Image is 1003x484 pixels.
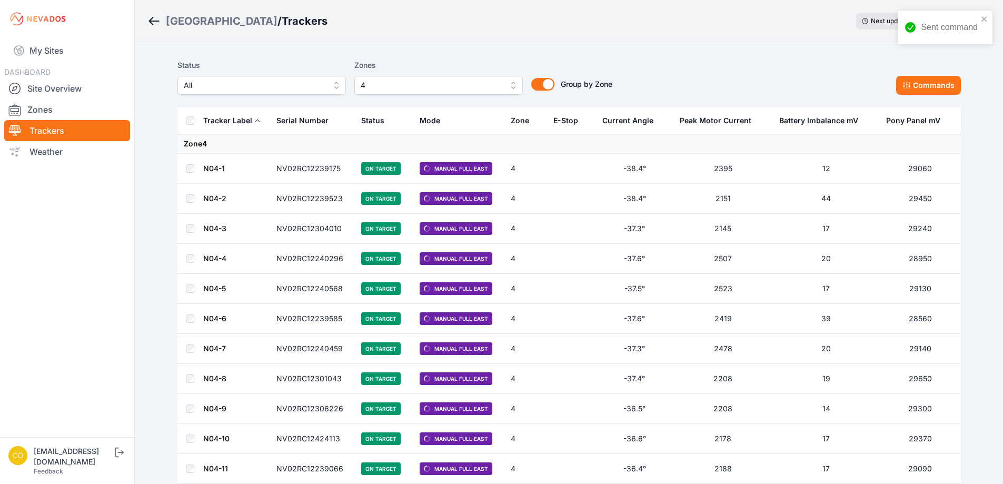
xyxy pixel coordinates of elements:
span: Manual Full East [420,222,492,235]
button: close [981,15,988,23]
td: NV02RC12424113 [270,424,355,454]
span: On Target [361,162,401,175]
td: NV02RC12240296 [270,244,355,274]
td: 4 [504,274,547,304]
td: NV02RC12304010 [270,214,355,244]
button: Battery Imbalance mV [779,108,867,133]
td: 2145 [673,214,773,244]
td: 29090 [880,454,960,484]
h3: Trackers [282,14,327,28]
td: 17 [773,454,880,484]
td: 2178 [673,424,773,454]
div: Pony Panel mV [886,115,940,126]
span: Manual Full East [420,402,492,415]
td: 2208 [673,394,773,424]
td: 4 [504,184,547,214]
a: Feedback [34,467,63,475]
div: Zone [511,115,529,126]
a: N04-6 [203,314,226,323]
button: Commands [896,76,961,95]
button: Mode [420,108,449,133]
td: 29060 [880,154,960,184]
a: Weather [4,141,130,162]
span: Manual Full East [420,282,492,295]
td: 28560 [880,304,960,334]
td: 14 [773,394,880,424]
div: Battery Imbalance mV [779,115,858,126]
button: Peak Motor Current [680,108,760,133]
label: Status [177,59,346,72]
td: 4 [504,454,547,484]
td: 4 [504,364,547,394]
a: N04-3 [203,224,226,233]
td: NV02RC12301043 [270,364,355,394]
span: On Target [361,462,401,475]
button: Zone [511,108,538,133]
span: Manual Full East [420,462,492,475]
a: Trackers [4,120,130,141]
button: Status [361,108,393,133]
a: N04-4 [203,254,226,263]
td: 2523 [673,274,773,304]
div: Tracker Label [203,115,252,126]
button: All [177,76,346,95]
td: NV02RC12240568 [270,274,355,304]
td: 2151 [673,184,773,214]
td: 4 [504,424,547,454]
span: On Target [361,372,401,385]
span: On Target [361,432,401,445]
td: 29370 [880,424,960,454]
td: -36.6° [596,424,673,454]
span: Manual Full East [420,162,492,175]
span: On Target [361,402,401,415]
td: 20 [773,244,880,274]
td: NV02RC12240459 [270,334,355,364]
span: On Target [361,312,401,325]
a: My Sites [4,38,130,63]
a: N04-10 [203,434,230,443]
div: Serial Number [276,115,329,126]
td: 4 [504,244,547,274]
td: -37.4° [596,364,673,394]
a: N04-11 [203,464,228,473]
td: 4 [504,214,547,244]
span: DASHBOARD [4,67,51,76]
td: NV02RC12306226 [270,394,355,424]
td: -37.6° [596,244,673,274]
a: Zones [4,99,130,120]
td: NV02RC12239585 [270,304,355,334]
div: Mode [420,115,440,126]
button: Current Angle [602,108,662,133]
button: E-Stop [553,108,587,133]
td: 20 [773,334,880,364]
a: N04-5 [203,284,226,293]
td: 2188 [673,454,773,484]
a: N04-9 [203,404,226,413]
div: [GEOGRAPHIC_DATA] [166,14,277,28]
td: 2507 [673,244,773,274]
div: Peak Motor Current [680,115,751,126]
td: -36.4° [596,454,673,484]
td: 4 [504,394,547,424]
span: Manual Full East [420,372,492,385]
a: Site Overview [4,78,130,99]
span: / [277,14,282,28]
a: N04-8 [203,374,226,383]
span: Manual Full East [420,252,492,265]
div: [EMAIL_ADDRESS][DOMAIN_NAME] [34,446,113,467]
td: NV02RC12239175 [270,154,355,184]
td: NV02RC12239523 [270,184,355,214]
a: N04-7 [203,344,226,353]
td: 29300 [880,394,960,424]
td: -36.5° [596,394,673,424]
td: 29140 [880,334,960,364]
span: On Target [361,192,401,205]
span: Manual Full East [420,312,492,325]
td: 44 [773,184,880,214]
a: N04-1 [203,164,225,173]
td: 29240 [880,214,960,244]
td: 4 [504,334,547,364]
td: 39 [773,304,880,334]
div: Sent command [921,21,978,34]
img: Nevados [8,11,67,27]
